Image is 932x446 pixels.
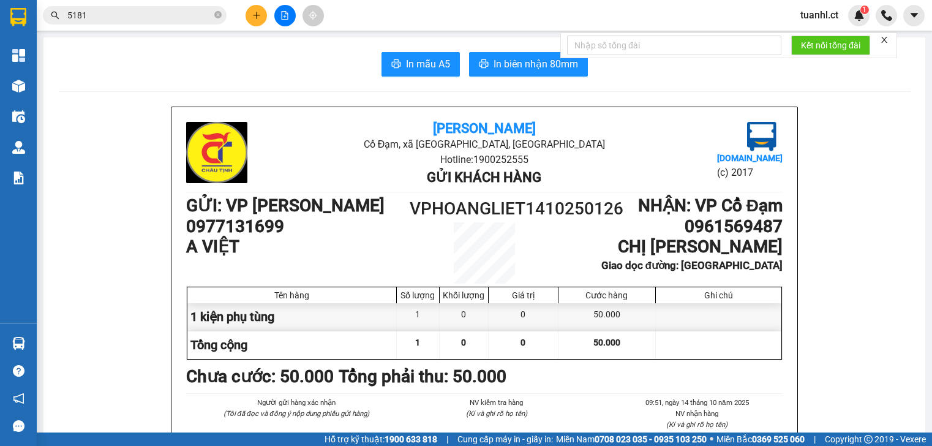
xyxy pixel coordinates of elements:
li: (c) 2017 [717,165,783,180]
div: 1 [397,303,440,331]
div: 0 [440,303,489,331]
span: Cung cấp máy in - giấy in: [457,433,553,446]
strong: 0708 023 035 - 0935 103 250 [595,434,707,444]
button: printerIn biên nhận 80mm [469,52,588,77]
div: 0 [489,303,558,331]
img: warehouse-icon [12,110,25,123]
li: Người gửi hàng xác nhận [211,397,381,408]
span: notification [13,393,24,404]
i: (Kí và ghi rõ họ tên) [666,420,727,429]
button: file-add [274,5,296,26]
span: copyright [864,435,873,444]
li: NV nhận hàng [612,408,783,419]
span: caret-down [909,10,920,21]
li: Cổ Đạm, xã [GEOGRAPHIC_DATA], [GEOGRAPHIC_DATA] [285,137,683,152]
input: Tìm tên, số ĐT hoặc mã đơn [67,9,212,22]
button: caret-down [903,5,925,26]
span: In mẫu A5 [406,56,450,72]
span: 50.000 [593,338,620,347]
h1: A VIỆT [186,236,410,257]
span: aim [309,11,317,20]
li: NV kiểm tra hàng [411,397,582,408]
span: Miền Bắc [716,433,805,446]
img: dashboard-icon [12,49,25,62]
b: Tổng phải thu: 50.000 [339,366,506,387]
h1: CHỊ [PERSON_NAME] [559,236,783,257]
h1: 0961569487 [559,216,783,237]
img: warehouse-icon [12,337,25,350]
button: aim [303,5,324,26]
div: Số lượng [400,290,436,300]
span: plus [252,11,261,20]
button: plus [246,5,267,26]
span: Tổng cộng [190,338,247,352]
span: 0 [520,338,525,347]
b: [DOMAIN_NAME] [717,153,783,163]
div: Cước hàng [562,290,652,300]
span: file-add [280,11,289,20]
b: Giao dọc đường: [GEOGRAPHIC_DATA] [601,259,783,271]
h1: VPHOANGLIET1410250126 [410,195,559,222]
strong: 0369 525 060 [752,434,805,444]
img: solution-icon [12,172,25,184]
strong: 1900 633 818 [385,434,437,444]
span: printer [479,59,489,70]
span: printer [391,59,401,70]
span: question-circle [13,365,24,377]
span: 1 [862,6,866,14]
li: 09:51, ngày 14 tháng 10 năm 2025 [612,397,783,408]
button: Kết nối tổng đài [791,36,870,55]
span: ⚪️ [710,437,713,442]
input: Nhập số tổng đài [567,36,781,55]
div: 50.000 [558,303,656,331]
span: In biên nhận 80mm [494,56,578,72]
sup: 1 [860,6,869,14]
b: NHẬN : VP Cổ Đạm [638,195,783,216]
span: | [814,433,816,446]
span: message [13,420,24,432]
span: Kết nối tổng đài [801,39,860,52]
b: Gửi khách hàng [427,170,541,185]
span: search [51,11,59,20]
h1: 0977131699 [186,216,410,237]
span: tuanhl.ct [791,7,848,23]
li: Hotline: 1900252555 [285,152,683,167]
div: Giá trị [492,290,555,300]
b: [PERSON_NAME] [433,121,536,136]
b: Chưa cước : 50.000 [186,366,334,387]
div: Tên hàng [190,290,393,300]
div: Khối lượng [443,290,485,300]
span: close-circle [214,11,222,18]
b: GỬI : VP [PERSON_NAME] [186,195,385,216]
i: (Kí và ghi rõ họ tên) [466,409,527,418]
img: logo.jpg [186,122,247,183]
div: 1 kiện phụ tùng [187,303,397,331]
div: Ghi chú [659,290,778,300]
span: close [880,36,889,44]
img: warehouse-icon [12,141,25,154]
button: printerIn mẫu A5 [381,52,460,77]
span: Hỗ trợ kỹ thuật: [325,433,437,446]
i: (Tôi đã đọc và đồng ý nộp dung phiếu gửi hàng) [224,409,369,418]
span: Miền Nam [556,433,707,446]
span: 0 [461,338,466,347]
span: close-circle [214,10,222,21]
img: warehouse-icon [12,80,25,93]
span: 1 [415,338,420,347]
img: icon-new-feature [854,10,865,21]
span: | [446,433,448,446]
img: phone-icon [881,10,892,21]
img: logo-vxr [10,8,26,26]
img: logo.jpg [747,122,776,151]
